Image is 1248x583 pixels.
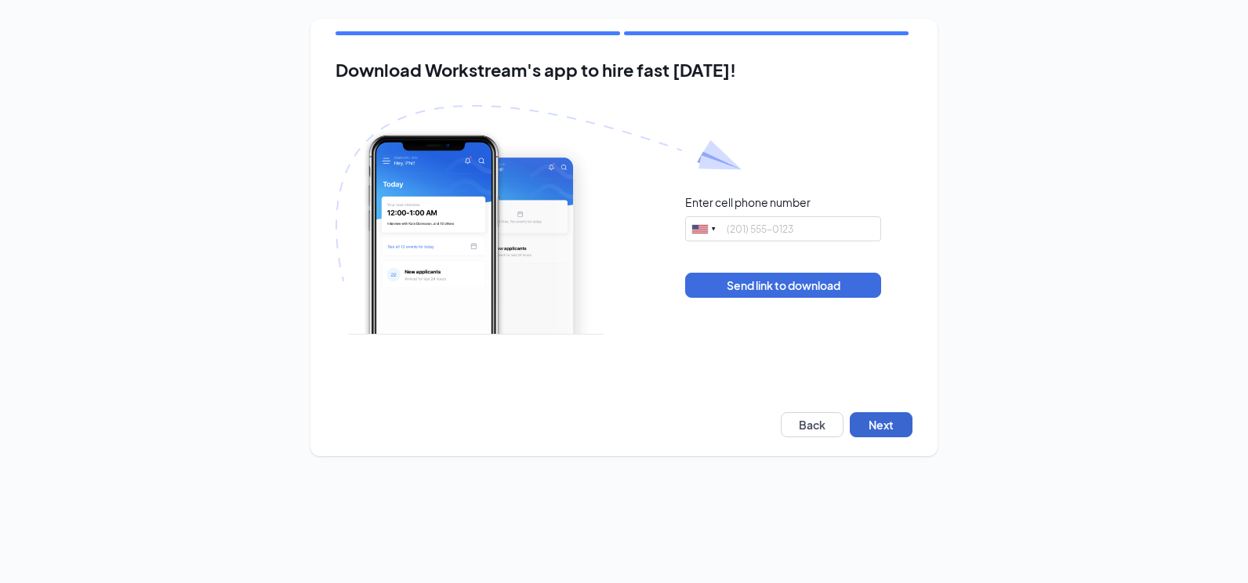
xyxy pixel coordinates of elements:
[685,273,881,298] button: Send link to download
[850,412,912,437] button: Next
[336,60,912,80] h2: Download Workstream's app to hire fast [DATE]!
[686,217,722,241] div: United States: +1
[336,105,742,335] img: Download Workstream's app with paper plane
[781,412,843,437] button: Back
[685,216,881,241] input: (201) 555-0123
[685,194,811,210] div: Enter cell phone number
